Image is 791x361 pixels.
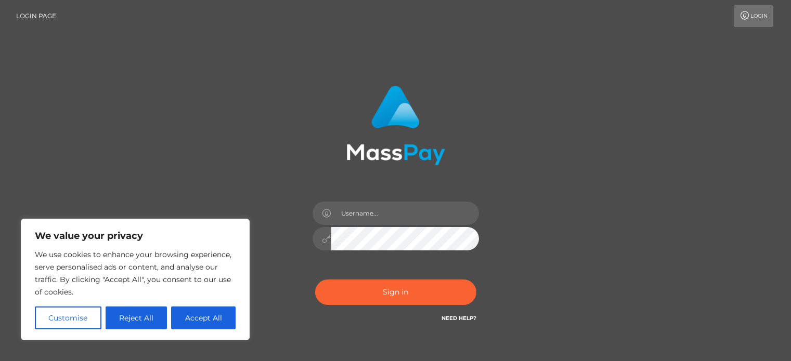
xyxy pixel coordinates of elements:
[315,279,476,305] button: Sign in
[35,230,236,242] p: We value your privacy
[346,86,445,165] img: MassPay Login
[16,5,56,27] a: Login Page
[35,248,236,298] p: We use cookies to enhance your browsing experience, serve personalised ads or content, and analys...
[442,315,476,322] a: Need Help?
[21,219,250,340] div: We value your privacy
[171,306,236,329] button: Accept All
[331,202,479,225] input: Username...
[106,306,167,329] button: Reject All
[734,5,773,27] a: Login
[35,306,101,329] button: Customise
